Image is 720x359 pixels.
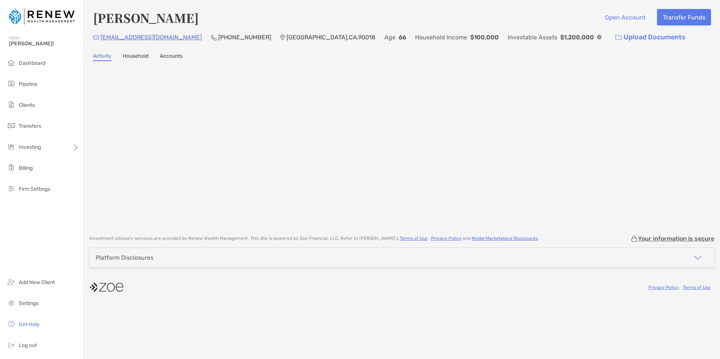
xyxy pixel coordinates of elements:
span: Get Help [19,321,39,328]
span: Clients [19,102,35,108]
img: logout icon [7,340,16,349]
span: Firm Settings [19,186,50,192]
span: [PERSON_NAME]! [9,40,79,47]
p: Investable Assets [508,33,557,42]
img: Phone Icon [211,34,217,40]
img: settings icon [7,298,16,307]
a: Activity [93,53,111,61]
p: $100,000 [470,33,499,42]
img: billing icon [7,163,16,172]
p: Age [384,33,396,42]
a: Terms of Use [400,236,427,241]
p: [GEOGRAPHIC_DATA] , CA , 90018 [286,33,375,42]
img: firm-settings icon [7,184,16,193]
button: Open Account [599,9,651,25]
img: button icon [615,35,622,40]
img: investing icon [7,142,16,151]
a: Terms of Use [683,285,711,290]
span: Billing [19,165,33,171]
p: Household Income [415,33,467,42]
a: Privacy Policy [431,236,462,241]
p: 66 [399,33,406,42]
span: Dashboard [19,60,45,66]
img: Zoe Logo [9,3,75,30]
span: Settings [19,300,39,307]
img: transfers icon [7,121,16,130]
h4: [PERSON_NAME] [93,9,199,26]
a: Model Marketplace Disclosures [472,236,538,241]
a: Accounts [160,53,183,61]
p: $1,200,000 [560,33,594,42]
span: Investing [19,144,41,150]
span: Log out [19,342,37,349]
button: Transfer Funds [657,9,711,25]
span: Add New Client [19,279,55,286]
img: Info Icon [597,35,601,39]
a: Household [123,53,148,61]
span: Pipeline [19,81,37,87]
img: icon arrow [693,253,702,262]
img: company logo [90,279,123,296]
a: Upload Documents [610,29,690,45]
p: Investment advisory services are provided by Renew Wealth Management . This site is powered by Zo... [90,236,539,241]
div: Platform Disclosures [96,254,153,261]
a: Privacy Policy [648,285,679,290]
img: clients icon [7,100,16,109]
img: add_new_client icon [7,277,16,286]
p: Your information is secure [638,235,714,242]
img: pipeline icon [7,79,16,88]
span: Transfers [19,123,41,129]
img: Location Icon [280,34,285,40]
img: get-help icon [7,319,16,328]
img: dashboard icon [7,58,16,67]
p: [PHONE_NUMBER] [218,33,271,42]
img: Email Icon [93,35,99,40]
p: [EMAIL_ADDRESS][DOMAIN_NAME] [100,33,202,42]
